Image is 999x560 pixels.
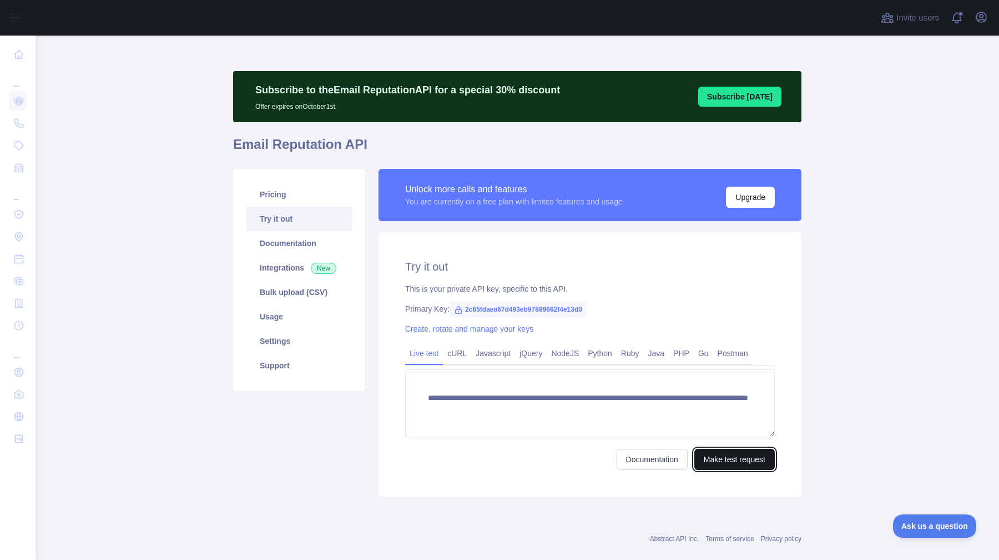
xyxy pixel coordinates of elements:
[443,344,471,362] a: cURL
[405,303,775,314] div: Primary Key:
[246,280,352,304] a: Bulk upload (CSV)
[617,449,688,470] a: Documentation
[669,344,694,362] a: PHP
[246,256,352,280] a: Integrations New
[9,67,27,89] div: ...
[405,344,443,362] a: Live test
[246,329,352,353] a: Settings
[726,187,775,208] button: Upgrade
[233,136,801,162] h1: Email Reputation API
[405,259,775,274] h2: Try it out
[9,180,27,202] div: ...
[644,344,669,362] a: Java
[617,344,644,362] a: Ruby
[879,9,941,27] button: Invite users
[246,304,352,329] a: Usage
[761,535,801,543] a: Privacy policy
[650,535,699,543] a: Abstract API Inc.
[246,207,352,231] a: Try it out
[893,514,977,538] iframe: Toggle Customer Support
[255,98,560,111] p: Offer expires on October 1st.
[246,182,352,207] a: Pricing
[246,353,352,378] a: Support
[255,82,560,98] p: Subscribe to the Email Reputation API for a special 30 % discount
[405,196,623,207] div: You are currently on a free plan with limited features and usage
[713,344,753,362] a: Postman
[471,344,515,362] a: Javascript
[705,535,754,543] a: Terms of service
[694,449,775,470] button: Make test request
[246,231,352,256] a: Documentation
[405,283,775,294] div: This is your private API key, specific to this API.
[450,301,587,318] span: 2c65fdaea67d493eb97889662f4e13d0
[9,338,27,360] div: ...
[694,344,713,362] a: Go
[896,12,939,24] span: Invite users
[698,87,781,107] button: Subscribe [DATE]
[547,344,583,362] a: NodeJS
[405,183,623,196] div: Unlock more calls and features
[583,344,617,362] a: Python
[311,263,336,274] span: New
[405,324,533,333] a: Create, rotate and manage your keys
[515,344,547,362] a: jQuery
